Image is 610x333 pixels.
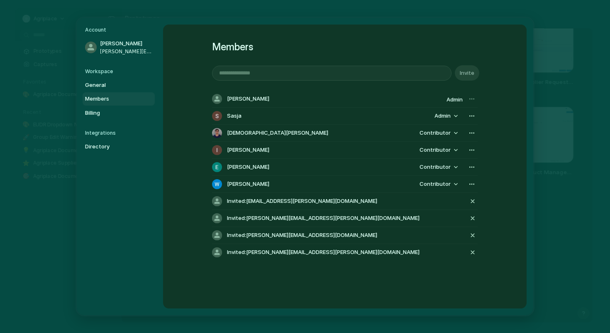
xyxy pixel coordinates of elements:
span: [PERSON_NAME] [100,39,153,48]
a: Members [83,92,155,106]
span: Sasja [227,112,242,120]
button: Contributor [415,144,463,156]
span: Contributor [420,146,451,154]
span: Invited: [PERSON_NAME][EMAIL_ADDRESS][DOMAIN_NAME] [227,231,377,239]
span: Directory [85,143,138,151]
span: [PERSON_NAME] [227,146,269,154]
span: Invited: [PERSON_NAME][EMAIL_ADDRESS][PERSON_NAME][DOMAIN_NAME] [227,248,420,257]
span: [PERSON_NAME] [227,180,269,188]
span: Billing [85,109,138,117]
span: [PERSON_NAME] [227,95,269,103]
span: Contributor [420,180,451,188]
span: [DEMOGRAPHIC_DATA][PERSON_NAME] [227,129,328,137]
h5: Account [85,26,155,34]
h5: Integrations [85,129,155,137]
span: Invited: [PERSON_NAME][EMAIL_ADDRESS][PERSON_NAME][DOMAIN_NAME] [227,214,420,222]
span: Members [85,95,138,103]
span: [PERSON_NAME] [227,163,269,171]
span: Admin [434,112,451,120]
button: Contributor [415,178,463,190]
a: Billing [83,106,155,120]
span: [PERSON_NAME][EMAIL_ADDRESS][DOMAIN_NAME] [100,48,153,55]
span: Contributor [420,129,451,137]
span: Invited: [EMAIL_ADDRESS][PERSON_NAME][DOMAIN_NAME] [227,197,377,205]
span: Admin [447,96,463,103]
h5: Workspace [85,68,155,75]
span: General [85,81,138,89]
button: Contributor [415,127,463,139]
a: General [83,79,155,92]
button: Contributor [415,161,463,173]
a: [PERSON_NAME][PERSON_NAME][EMAIL_ADDRESS][DOMAIN_NAME] [83,37,155,58]
span: Contributor [420,163,451,171]
a: Directory [83,140,155,153]
h1: Members [212,39,478,54]
button: Admin [429,110,463,122]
